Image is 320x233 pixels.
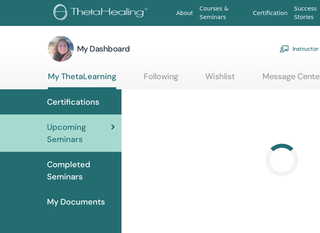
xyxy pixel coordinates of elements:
[47,158,115,183] span: Completed Seminars
[77,43,130,54] h3: My Dashboard
[47,121,111,145] span: Upcoming Seminars
[47,96,99,108] span: Certifications
[53,4,150,22] img: logo.png
[48,36,74,62] img: default.jpg
[173,6,196,21] a: About
[47,196,105,208] span: My Documents
[196,1,250,25] a: Courses & Seminars
[205,71,235,87] a: Wishlist
[250,6,290,21] a: Certification
[279,45,289,52] img: chalkboard-teacher.svg
[48,71,116,89] a: My ThetaLearning
[144,71,178,87] a: Following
